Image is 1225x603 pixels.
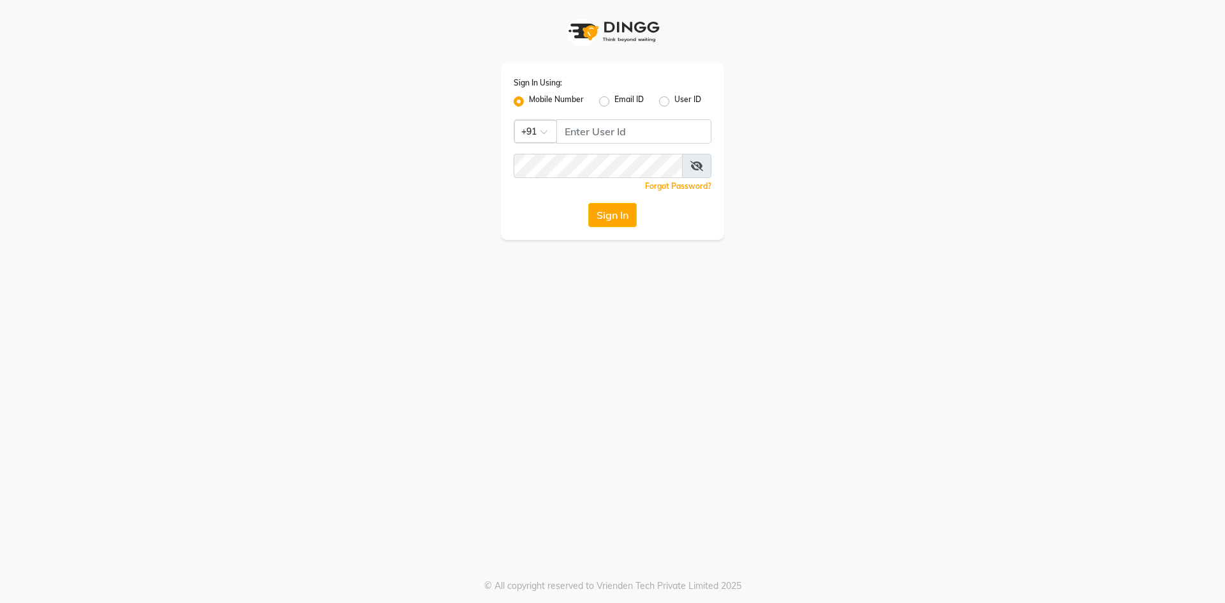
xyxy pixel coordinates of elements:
label: Email ID [614,94,644,109]
label: Mobile Number [529,94,584,109]
button: Sign In [588,203,637,227]
input: Username [556,119,711,144]
label: User ID [674,94,701,109]
label: Sign In Using: [514,77,562,89]
input: Username [514,154,683,178]
img: logo1.svg [561,13,664,50]
a: Forgot Password? [645,181,711,191]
